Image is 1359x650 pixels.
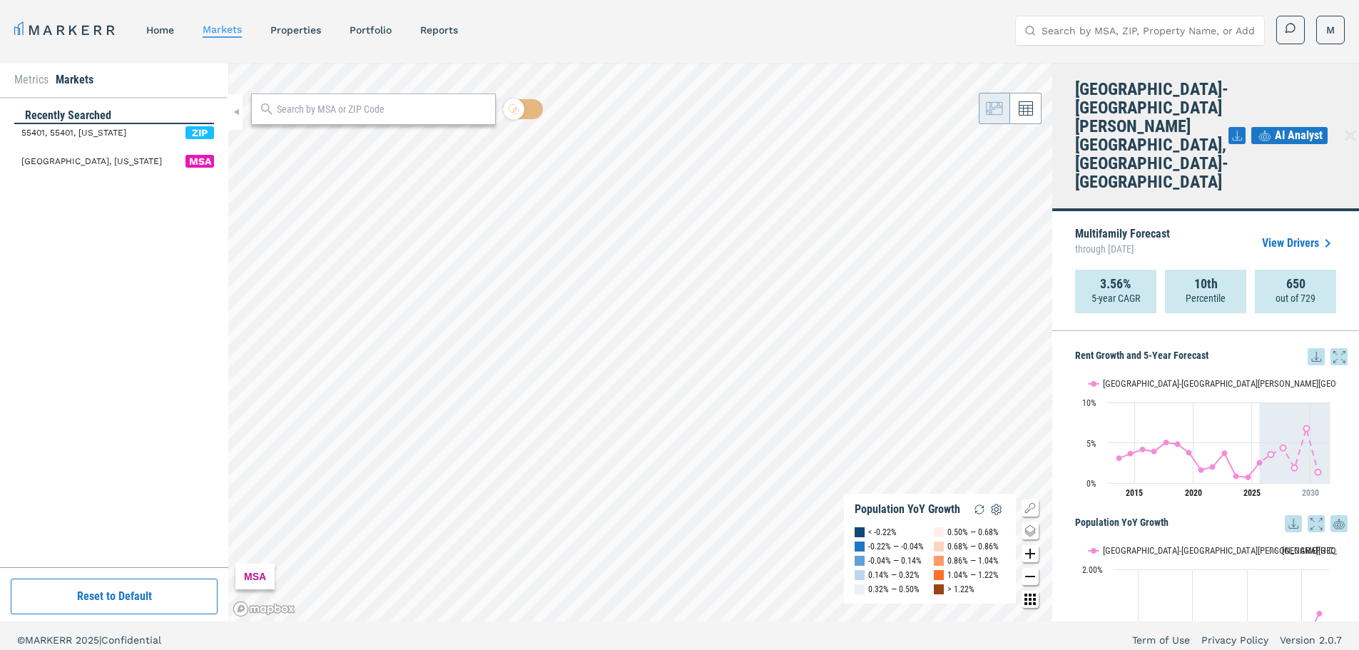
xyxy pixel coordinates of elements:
text: [GEOGRAPHIC_DATA] [1282,545,1358,556]
a: Portfolio [350,24,392,36]
text: 5% [1086,439,1096,449]
text: 2.00% [1082,565,1103,575]
path: Sunday, 29 Aug, 18:00, 4.35. Minneapolis-St. Paul-Bloomington, MN-WI. [1281,445,1286,451]
a: View Drivers [1262,235,1336,252]
button: Show USA [1268,545,1298,556]
h4: [GEOGRAPHIC_DATA]-[GEOGRAPHIC_DATA][PERSON_NAME][GEOGRAPHIC_DATA], [GEOGRAPHIC_DATA]-[GEOGRAPHIC_... [1075,80,1228,191]
p: 5-year CAGR [1091,291,1140,305]
img: Reload Legend [971,501,988,518]
img: Settings [988,501,1005,518]
path: Monday, 29 Aug, 18:00, 3.91. Minneapolis-St. Paul-Bloomington, MN-WI. [1151,449,1157,455]
div: -0.22% — -0.04% [868,539,924,554]
tspan: 2020 [1185,488,1202,498]
span: ZIP [185,126,214,139]
text: 10% [1082,398,1096,408]
a: Version 2.0.7 [1280,633,1342,647]
div: > 1.22% [947,582,974,596]
path: Thursday, 29 Aug, 18:00, 3.07. Minneapolis-St. Paul-Bloomington, MN-WI. [1116,455,1122,461]
span: through [DATE] [1075,240,1170,258]
div: Rent Growth and 5-Year Forecast. Highcharts interactive chart. [1075,365,1348,508]
text: 0% [1086,479,1096,489]
h5: Population YoY Growth [1075,515,1348,532]
div: 0.86% — 1.04% [947,554,999,568]
div: Recently Searched [14,108,214,124]
input: Search by MSA, ZIP, Property Name, or Address [1042,16,1256,45]
path: Thursday, 29 Aug, 18:00, 1.34. Minneapolis-St. Paul-Bloomington, MN-WI. [1315,469,1321,475]
button: Zoom out map button [1022,568,1039,585]
strong: 10th [1194,277,1218,291]
tspan: 2015 [1126,488,1143,498]
p: out of 729 [1276,291,1315,305]
li: Markets [56,71,93,88]
button: M [1316,16,1345,44]
li: Metrics [14,71,49,88]
path: Friday, 29 Aug, 18:00, 2.53. Minneapolis-St. Paul-Bloomington, MN-WI. [1257,459,1263,465]
div: 0.50% — 0.68% [947,525,999,539]
a: Term of Use [1132,633,1190,647]
span: MARKERR [25,634,76,646]
span: M [1326,23,1335,37]
p: Percentile [1186,291,1226,305]
span: 55401, 55401, [US_STATE] [21,126,126,139]
canvas: Map [228,63,1052,621]
button: Other options map button [1022,591,1039,608]
strong: 3.56% [1100,277,1131,291]
path: Wednesday, 29 Aug, 18:00, 4.83. Minneapolis-St. Paul-Bloomington, MN-WI. [1175,441,1181,447]
div: 0.68% — 0.86% [947,539,999,554]
div: 0.14% — 0.32% [868,568,920,582]
strong: 650 [1286,277,1305,291]
div: 0.32% — 0.50% [868,582,920,596]
span: AI Analyst [1275,127,1323,144]
path: Sunday, 29 Aug, 18:00, 2. Minneapolis-St. Paul-Bloomington, MN-WI. [1210,464,1216,469]
span: © [17,634,25,646]
button: Change style map button [1022,522,1039,539]
tspan: 2030 [1302,488,1319,498]
a: Privacy Policy [1201,633,1268,647]
tspan: 2025 [1243,488,1261,498]
div: -0.04% — 0.14% [868,554,922,568]
path: Saturday, 29 Aug, 18:00, 1.62. Minneapolis-St. Paul-Bloomington, MN-WI. [1198,467,1204,472]
path: Tuesday, 29 Aug, 18:00, 5.03. Minneapolis-St. Paul-Bloomington, MN-WI. [1164,440,1169,445]
button: Zoom in map button [1022,545,1039,562]
path: Friday, 29 Aug, 18:00, 3.64. Minneapolis-St. Paul-Bloomington, MN-WI. [1128,451,1134,457]
path: Wednesday, 29 Aug, 18:00, 6.77. Minneapolis-St. Paul-Bloomington, MN-WI. [1304,425,1310,431]
div: 1.04% — 1.22% [947,568,999,582]
button: AI Analyst [1251,127,1328,144]
a: Mapbox logo [233,601,295,617]
div: Population YoY Growth [855,502,960,517]
path: Tuesday, 29 Aug, 18:00, 0.83. Minneapolis-St. Paul-Bloomington, MN-WI. [1233,473,1239,479]
span: Confidential [101,634,161,646]
p: Multifamily Forecast [1075,228,1170,258]
a: MARKERR [14,20,118,40]
div: MSA [235,564,275,589]
path: Saturday, 29 Aug, 18:00, 4.16. Minneapolis-St. Paul-Bloomington, MN-WI. [1140,447,1146,452]
path: Tuesday, 29 Aug, 18:00, 1.88. Minneapolis-St. Paul-Bloomington, MN-WI. [1292,465,1298,471]
path: Thursday, 14 Aug, 18:00, 1.24. Minneapolis-St. Paul-Bloomington, MN-WI. [1317,611,1323,616]
a: markets [203,24,242,35]
path: Saturday, 29 Aug, 18:00, 3.55. Minneapolis-St. Paul-Bloomington, MN-WI. [1268,452,1274,457]
div: < -0.22% [868,525,897,539]
button: Show Minneapolis-St. Paul-Bloomington, MN-WI [1089,545,1253,556]
button: Show/Hide Legend Map Button [1022,499,1039,517]
input: Search by MSA or ZIP Code [277,102,488,117]
button: Show Minneapolis-St. Paul-Bloomington, MN-WI [1089,378,1253,389]
a: reports [420,24,458,36]
svg: Interactive chart [1075,365,1337,508]
path: Monday, 29 Aug, 18:00, 3.69. Minneapolis-St. Paul-Bloomington, MN-WI. [1222,450,1228,456]
span: 2025 | [76,634,101,646]
a: properties [270,24,321,36]
h5: Rent Growth and 5-Year Forecast [1075,348,1348,365]
button: Reset to Default [11,579,218,614]
span: MSA [185,155,214,168]
a: home [146,24,174,36]
path: Thursday, 29 Aug, 18:00, 0.71. Minneapolis-St. Paul-Bloomington, MN-WI. [1246,474,1251,480]
span: [GEOGRAPHIC_DATA], [US_STATE] [21,155,162,168]
path: Thursday, 29 Aug, 18:00, 3.75. Minneapolis-St. Paul-Bloomington, MN-WI. [1186,450,1192,455]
